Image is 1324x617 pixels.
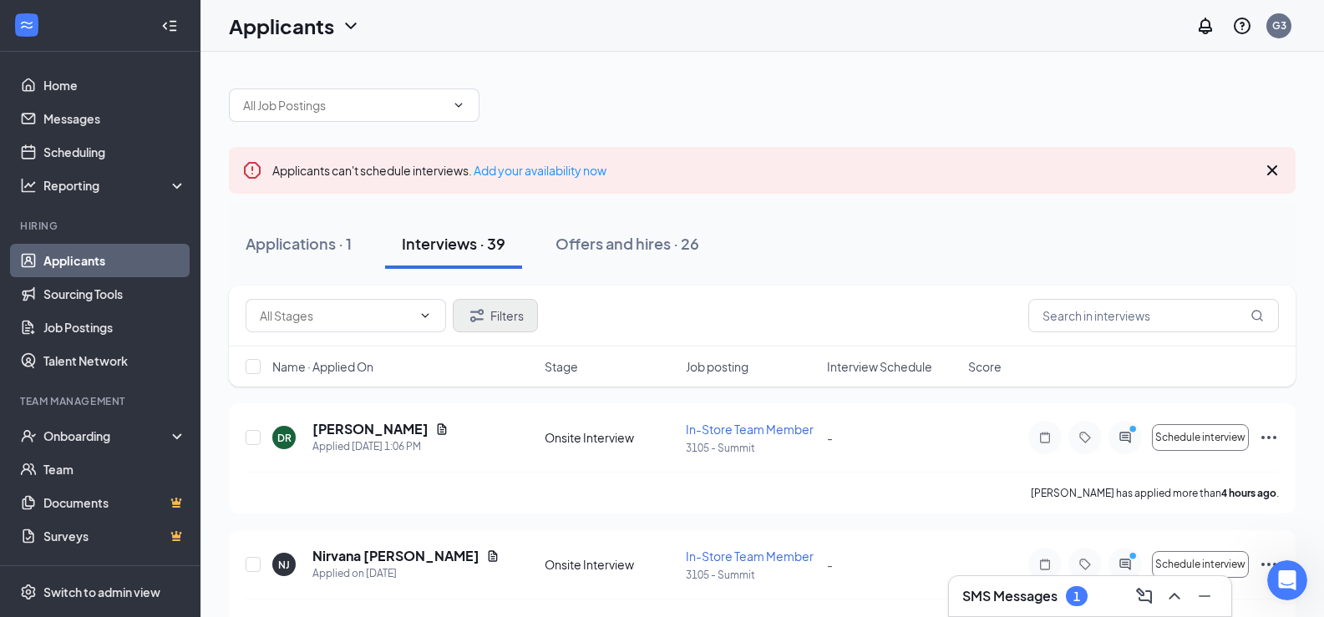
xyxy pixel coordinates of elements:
[467,306,487,326] svg: Filter
[43,584,160,600] div: Switch to admin view
[1134,586,1154,606] svg: ComposeMessage
[43,244,186,277] a: Applicants
[1232,16,1252,36] svg: QuestionInfo
[1267,560,1307,600] iframe: Intercom live chat
[229,12,334,40] h1: Applicants
[1191,583,1218,609] button: Minimize
[1028,299,1279,332] input: Search in interviews
[43,68,186,102] a: Home
[161,18,178,34] svg: Collapse
[1152,551,1249,578] button: Schedule interview
[43,427,172,444] div: Onboarding
[555,233,699,254] div: Offers and hires · 26
[277,431,292,445] div: DR
[1164,586,1184,606] svg: ChevronUp
[474,163,606,178] a: Add your availability now
[1262,160,1282,180] svg: Cross
[43,486,186,519] a: DocumentsCrown
[278,558,290,572] div: NJ
[272,163,606,178] span: Applicants can't schedule interviews.
[686,441,817,455] p: 3105 - Summit
[962,587,1058,605] h3: SMS Messages
[827,358,932,375] span: Interview Schedule
[419,309,432,322] svg: ChevronDown
[1115,431,1135,444] svg: ActiveChat
[1152,424,1249,451] button: Schedule interview
[43,135,186,169] a: Scheduling
[1259,554,1279,574] svg: Ellipses
[1075,431,1095,444] svg: Tag
[20,584,37,600] svg: Settings
[312,565,500,582] div: Applied on [DATE]
[1250,309,1264,322] svg: MagnifyingGlass
[545,358,578,375] span: Stage
[43,177,187,194] div: Reporting
[341,16,361,36] svg: ChevronDown
[1221,487,1276,499] b: 4 hours ago
[246,233,352,254] div: Applications · 1
[453,299,538,332] button: Filter Filters
[1195,586,1215,606] svg: Minimize
[686,549,814,564] span: In-Store Team Member
[1035,431,1055,444] svg: Note
[486,549,500,563] svg: Document
[968,358,1002,375] span: Score
[1031,486,1279,500] p: [PERSON_NAME] has applied more than .
[452,99,465,112] svg: ChevronDown
[243,96,445,114] input: All Job Postings
[20,177,37,194] svg: Analysis
[1073,589,1080,604] div: 1
[1155,432,1245,443] span: Schedule interview
[260,306,412,325] input: All Stages
[20,219,183,233] div: Hiring
[1259,427,1279,448] svg: Ellipses
[545,556,676,573] div: Onsite Interview
[435,422,449,436] svg: Document
[1155,559,1245,570] span: Schedule interview
[20,427,37,444] svg: UserCheck
[1125,551,1145,564] svg: PrimaryDot
[20,394,183,408] div: Team Management
[402,233,505,254] div: Interviews · 39
[43,277,186,311] a: Sourcing Tools
[1131,583,1158,609] button: ComposeMessage
[686,422,814,437] span: In-Store Team Member
[312,547,479,565] h5: Nirvana [PERSON_NAME]
[1161,583,1188,609] button: ChevronUp
[272,358,373,375] span: Name · Applied On
[43,344,186,377] a: Talent Network
[1075,558,1095,571] svg: Tag
[242,160,262,180] svg: Error
[43,311,186,344] a: Job Postings
[43,102,186,135] a: Messages
[1035,558,1055,571] svg: Note
[1195,16,1215,36] svg: Notifications
[43,453,186,486] a: Team
[686,568,817,582] p: 3105 - Summit
[827,430,833,445] span: -
[686,358,748,375] span: Job posting
[43,519,186,553] a: SurveysCrown
[18,17,35,33] svg: WorkstreamLogo
[1115,558,1135,571] svg: ActiveChat
[827,557,833,572] span: -
[312,420,429,438] h5: [PERSON_NAME]
[545,429,676,446] div: Onsite Interview
[312,438,449,455] div: Applied [DATE] 1:06 PM
[1272,18,1286,33] div: G3
[1125,424,1145,437] svg: PrimaryDot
